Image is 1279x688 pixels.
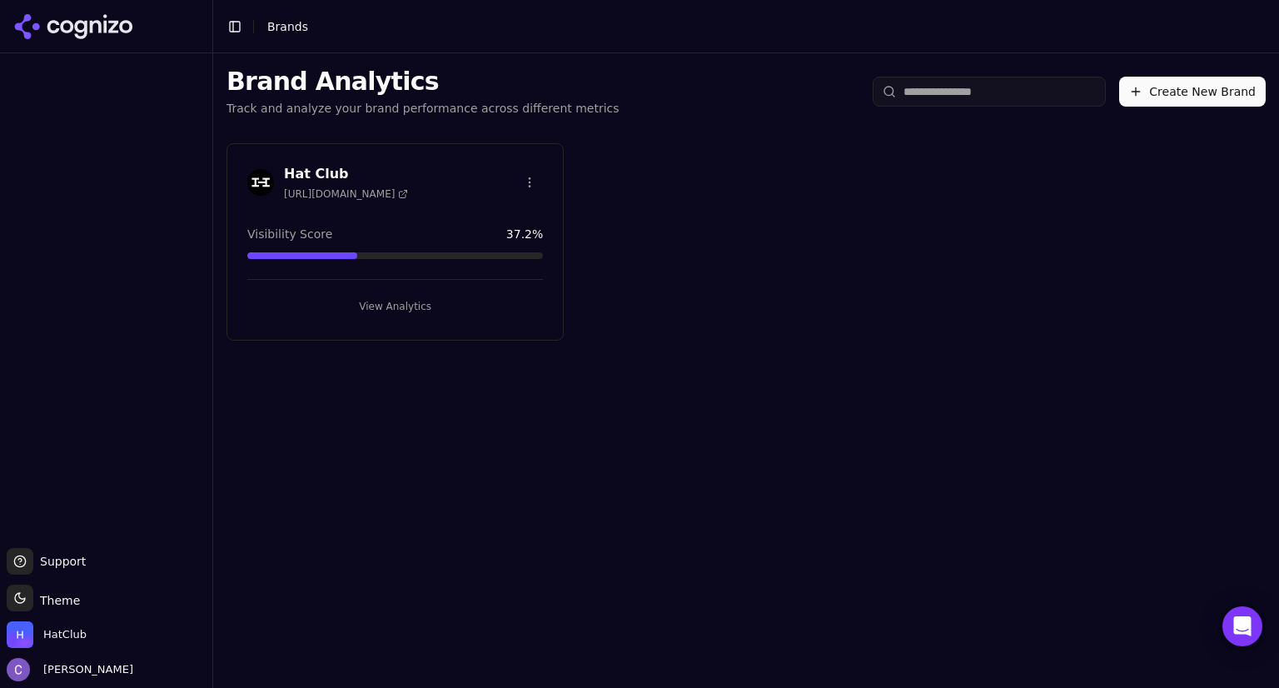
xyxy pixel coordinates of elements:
[247,226,332,242] span: Visibility Score
[7,621,33,648] img: HatClub
[33,594,80,607] span: Theme
[1119,77,1266,107] button: Create New Brand
[267,20,308,33] span: Brands
[247,293,543,320] button: View Analytics
[1222,606,1262,646] div: Open Intercom Messenger
[506,226,543,242] span: 37.2 %
[226,100,620,117] p: Track and analyze your brand performance across different metrics
[226,67,620,97] h1: Brand Analytics
[7,658,133,681] button: Open user button
[284,164,408,184] h3: Hat Club
[7,658,30,681] img: Chris Hayes
[267,18,308,35] nav: breadcrumb
[37,662,133,677] span: [PERSON_NAME]
[247,169,274,196] img: Hat Club
[43,627,87,642] span: HatClub
[7,621,87,648] button: Open organization switcher
[284,187,408,201] span: [URL][DOMAIN_NAME]
[33,553,86,570] span: Support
